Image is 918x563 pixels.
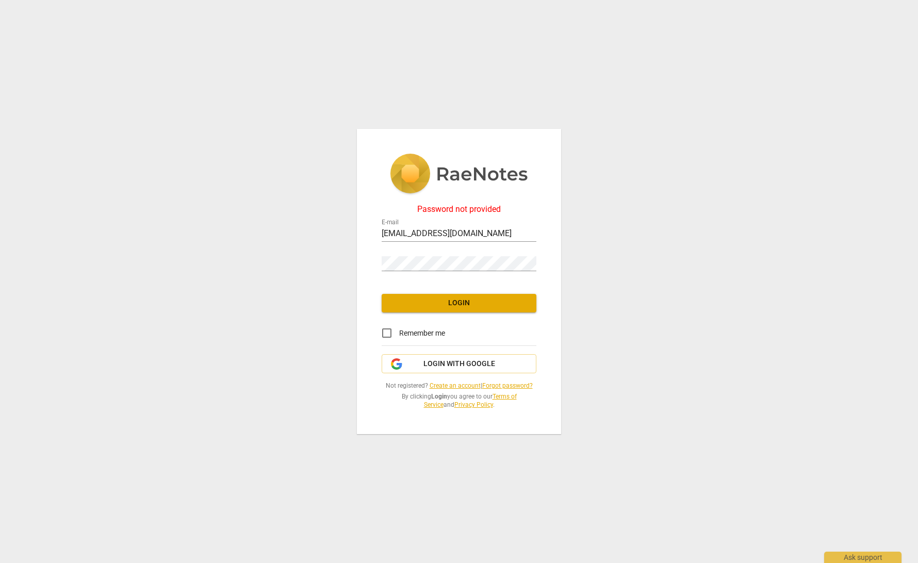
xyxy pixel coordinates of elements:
img: 5ac2273c67554f335776073100b6d88f.svg [390,154,528,196]
div: Password not provided [382,205,536,214]
span: Login with Google [423,359,495,369]
b: Login [431,393,447,400]
span: Login [390,298,528,308]
span: Not registered? | [382,382,536,390]
a: Create an account [430,382,481,389]
span: Remember me [399,328,445,339]
a: Forgot password? [482,382,533,389]
a: Privacy Policy [454,401,493,408]
label: E-mail [382,219,399,225]
div: Ask support [824,552,901,563]
button: Login with Google [382,354,536,374]
a: Terms of Service [424,393,517,409]
span: By clicking you agree to our and . [382,392,536,409]
button: Login [382,294,536,312]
